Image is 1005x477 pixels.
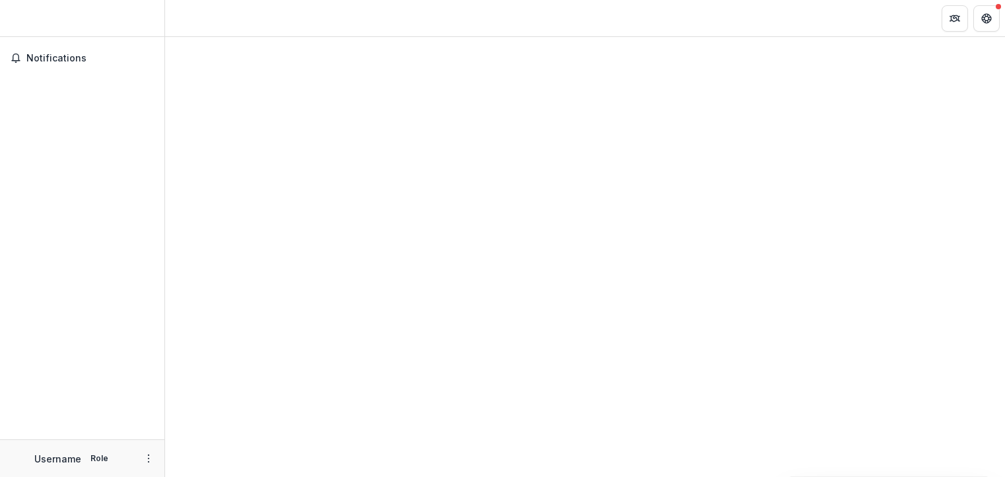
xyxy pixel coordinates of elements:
[973,5,1000,32] button: Get Help
[5,48,159,69] button: Notifications
[34,452,81,466] p: Username
[87,453,112,464] p: Role
[141,451,156,466] button: More
[26,53,154,64] span: Notifications
[942,5,968,32] button: Partners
